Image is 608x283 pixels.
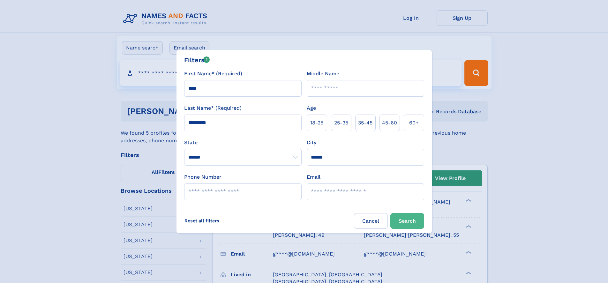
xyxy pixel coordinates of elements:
[307,139,316,146] label: City
[334,119,348,127] span: 25‑35
[358,119,372,127] span: 35‑45
[184,104,242,112] label: Last Name* (Required)
[184,173,221,181] label: Phone Number
[307,104,316,112] label: Age
[354,213,388,229] label: Cancel
[307,70,339,78] label: Middle Name
[310,119,323,127] span: 18‑25
[184,55,210,65] div: Filters
[180,213,223,228] label: Reset all filters
[382,119,397,127] span: 45‑60
[409,119,419,127] span: 60+
[307,173,320,181] label: Email
[184,70,242,78] label: First Name* (Required)
[390,213,424,229] button: Search
[184,139,302,146] label: State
